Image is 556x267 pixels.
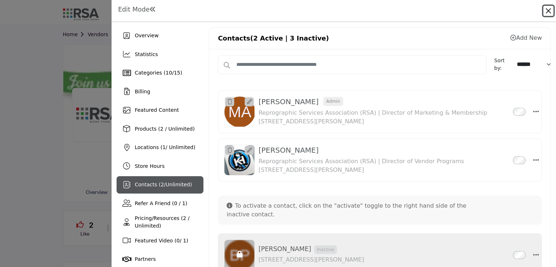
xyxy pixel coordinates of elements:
[174,70,180,76] span: 15
[135,215,189,229] span: Pricing/Resources (2 / Unlimited)
[224,145,255,176] img: No Contact Logo
[224,97,255,127] img: No Contact Logo
[323,97,343,106] span: Admin
[177,238,180,243] span: 0
[258,146,464,154] h3: [PERSON_NAME]
[161,182,164,187] span: 2
[135,51,158,57] span: Statistics
[245,97,254,106] div: Aspect Ratio:1:1,Size:400x400px
[494,57,510,72] label: Sort by:
[258,117,487,126] p: [STREET_ADDRESS][PERSON_NAME]
[135,182,192,187] span: Contacts ( / )
[135,163,164,169] span: Store Hours
[250,34,329,42] span: (2 Active | 3 Inactive)
[258,255,364,264] p: [STREET_ADDRESS][PERSON_NAME]
[166,182,190,187] span: Unlimited
[163,144,166,150] span: 1
[118,6,156,13] h1: Edit Mode
[529,153,540,167] button: Select Droddown options
[218,33,329,43] p: Contacts
[135,238,188,243] span: Featured Video ( / 1)
[529,104,540,119] button: Select Droddown options
[514,58,556,71] select: Default select example
[166,70,172,76] span: 10
[245,146,254,155] div: Aspect Ratio:1:1,Size:400x400px
[258,109,487,117] p: Reprographic Services Association (RSA) | Director of Marketing & Membership
[258,157,464,166] p: Reprographic Services Association (RSA) | Director of Vendor Programs
[543,6,553,16] button: Close
[227,202,472,219] p: To activate a contact, click on the "activate" toggle to the right hand side of the inactive cont...
[258,166,464,174] p: [STREET_ADDRESS][PERSON_NAME]
[258,97,487,106] h3: [PERSON_NAME]
[510,34,542,41] a: Add New
[135,107,179,113] span: Featured Content
[258,245,364,253] h5: [PERSON_NAME]
[135,33,159,38] span: Overview
[135,144,195,150] span: Locations ( / Unlimited)
[135,70,182,76] span: Categories ( / )
[135,126,195,132] span: Products (2 / Unlimited)
[135,89,150,94] span: Billing
[314,245,337,254] span: Inactive
[135,200,187,206] span: Refer A Friend (0 / 1)
[135,256,156,262] span: Partners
